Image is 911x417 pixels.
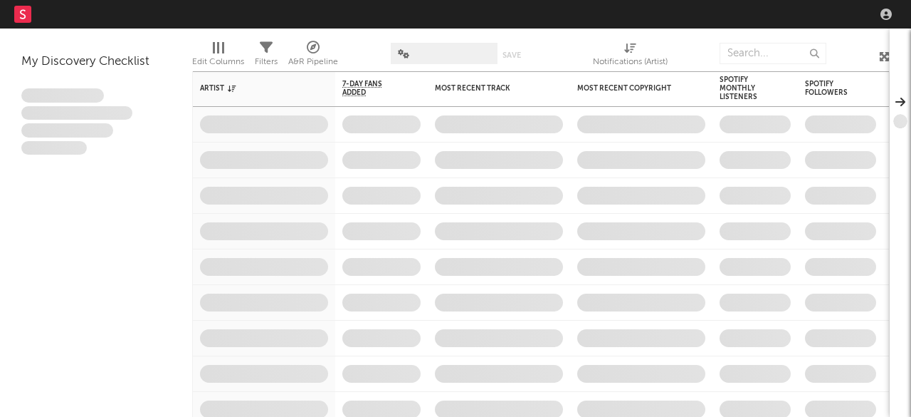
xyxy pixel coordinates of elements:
div: Edit Columns [192,53,244,71]
div: Notifications (Artist) [593,53,668,71]
span: Lorem ipsum dolor [21,88,104,103]
div: Edit Columns [192,36,244,77]
span: Praesent ac interdum [21,123,113,138]
span: Integer aliquet in purus et [21,106,132,120]
button: Save [502,51,521,59]
div: A&R Pipeline [288,53,338,71]
input: Search... [720,43,826,64]
div: Notifications (Artist) [593,36,668,77]
div: My Discovery Checklist [21,53,171,71]
span: 7-Day Fans Added [342,80,399,97]
div: Spotify Monthly Listeners [720,76,769,101]
div: Artist [200,84,307,93]
div: Spotify Followers [805,80,855,97]
div: Most Recent Copyright [577,84,684,93]
div: Most Recent Track [435,84,542,93]
div: Filters [255,36,278,77]
div: A&R Pipeline [288,36,338,77]
div: Filters [255,53,278,71]
span: Aliquam viverra [21,141,87,155]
